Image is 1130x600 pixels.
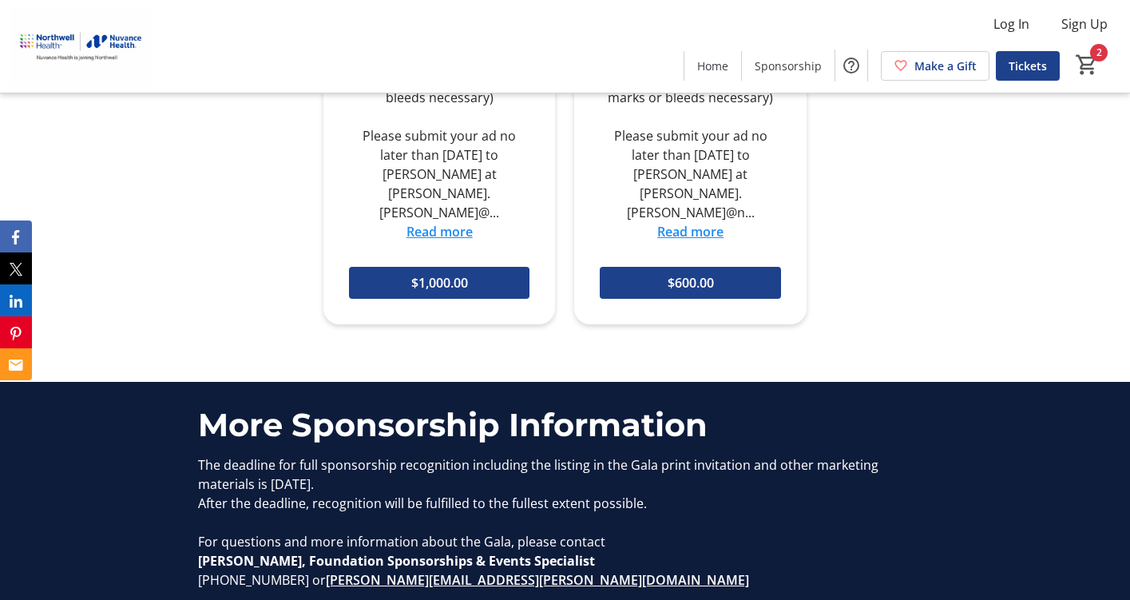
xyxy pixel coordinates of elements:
button: $1,000.00 [349,267,529,299]
span: Sign Up [1061,14,1108,34]
span: Home [697,58,728,74]
span: After the deadline, recognition will be fulfilled to the fullest extent possible. [198,495,647,512]
span: $1,000.00 [411,273,468,292]
button: $600.00 [600,267,780,299]
span: Make a Gift [914,58,977,74]
div: Half-Page Ad Specs: Full Color, 8”w x 9”, minimum 300dpi, JPG or PDF (no crop marks or bleeds nec... [600,30,780,222]
button: Sign Up [1049,11,1120,37]
span: The deadline for full sponsorship recognition including the listing in the Gala print invitation ... [198,456,878,493]
span: [PHONE_NUMBER] or [198,571,326,589]
a: Read more [406,223,473,240]
button: Help [835,50,867,81]
span: For questions and more information about the Gala, please contact [198,533,605,550]
a: Home [684,51,741,81]
span: $600.00 [668,273,714,292]
span: More Sponsorship Information [198,405,708,444]
a: Sponsorship [742,51,835,81]
span: Sponsorship [755,58,822,74]
a: Make a Gift [881,51,989,81]
img: Nuvance Health's Logo [10,6,152,86]
button: Log In [981,11,1042,37]
a: [PERSON_NAME][EMAIL_ADDRESS][PERSON_NAME][DOMAIN_NAME] [326,571,749,589]
span: Tickets [1009,58,1047,74]
div: Full-Page Ad Specs: Full Color, 16”w x 9”, minimum 300dpi, JPG or PDF (no crop marks or bleeds ne... [349,30,529,222]
a: Read more [657,223,724,240]
button: Cart [1073,50,1101,79]
span: Log In [993,14,1029,34]
a: Tickets [996,51,1060,81]
strong: [PERSON_NAME], Foundation Sponsorships & Events Specialist [198,552,595,570]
